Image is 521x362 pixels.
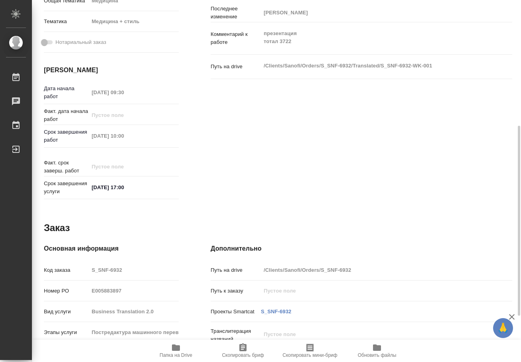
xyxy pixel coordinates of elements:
[358,352,397,358] span: Обновить файлы
[89,285,179,297] input: Пустое поле
[282,352,337,358] span: Скопировать мини-бриф
[209,340,276,362] button: Скопировать бриф
[89,182,159,193] input: ✎ Введи что-нибудь
[211,5,261,21] p: Последнее изменение
[44,244,179,253] h4: Основная информация
[211,266,261,274] p: Путь на drive
[211,244,512,253] h4: Дополнительно
[222,352,264,358] span: Скопировать бриф
[160,352,192,358] span: Папка на Drive
[211,327,261,343] p: Транслитерация названий
[211,30,261,46] p: Комментарий к работе
[44,308,89,316] p: Вид услуги
[44,180,89,196] p: Срок завершения услуги
[89,87,159,98] input: Пустое поле
[44,65,179,75] h4: [PERSON_NAME]
[276,340,343,362] button: Скопировать мини-бриф
[261,285,487,297] input: Пустое поле
[493,318,513,338] button: 🙏
[55,38,106,46] span: Нотариальный заказ
[89,264,179,276] input: Пустое поле
[44,128,89,144] p: Срок завершения работ
[44,159,89,175] p: Факт. срок заверш. работ
[211,287,261,295] p: Путь к заказу
[89,306,179,317] input: Пустое поле
[44,18,89,26] p: Тематика
[89,326,179,338] input: Пустое поле
[261,264,487,276] input: Пустое поле
[261,27,487,48] textarea: презентация тотал 3722
[496,320,510,336] span: 🙏
[261,309,291,315] a: S_SNF-6932
[261,59,487,73] textarea: /Clients/Sanofi/Orders/S_SNF-6932/Translated/S_SNF-6932-WK-001
[44,266,89,274] p: Код заказа
[89,109,159,121] input: Пустое поле
[44,85,89,101] p: Дата начала работ
[44,107,89,123] p: Факт. дата начала работ
[261,7,487,18] input: Пустое поле
[89,15,179,28] div: Медицина + стиль
[211,308,261,316] p: Проекты Smartcat
[343,340,410,362] button: Обновить файлы
[211,63,261,71] p: Путь на drive
[44,328,89,336] p: Этапы услуги
[44,287,89,295] p: Номер РО
[44,222,70,234] h2: Заказ
[89,161,159,172] input: Пустое поле
[89,130,159,142] input: Пустое поле
[142,340,209,362] button: Папка на Drive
